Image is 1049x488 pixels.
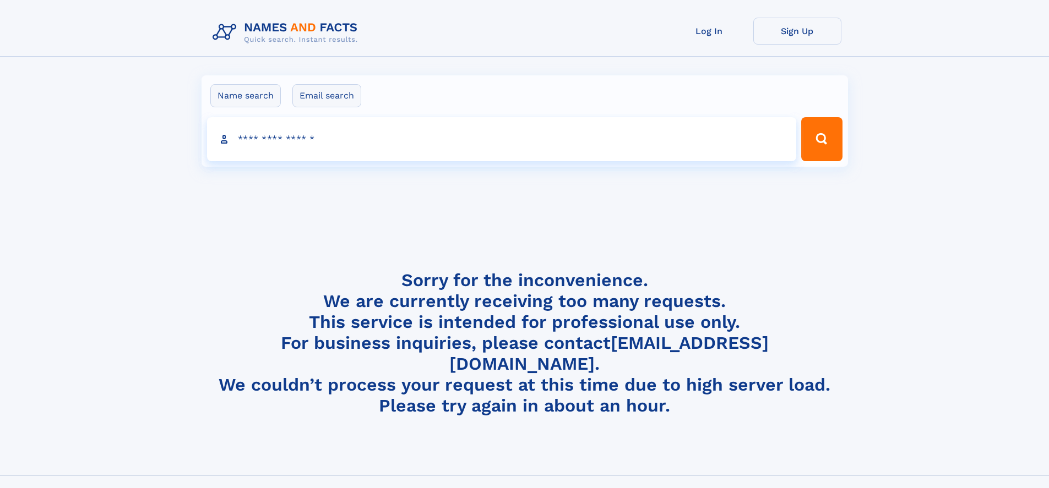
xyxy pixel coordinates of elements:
[292,84,361,107] label: Email search
[801,117,842,161] button: Search Button
[207,117,797,161] input: search input
[208,270,841,416] h4: Sorry for the inconvenience. We are currently receiving too many requests. This service is intend...
[449,332,769,374] a: [EMAIL_ADDRESS][DOMAIN_NAME]
[665,18,753,45] a: Log In
[210,84,281,107] label: Name search
[753,18,841,45] a: Sign Up
[208,18,367,47] img: Logo Names and Facts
